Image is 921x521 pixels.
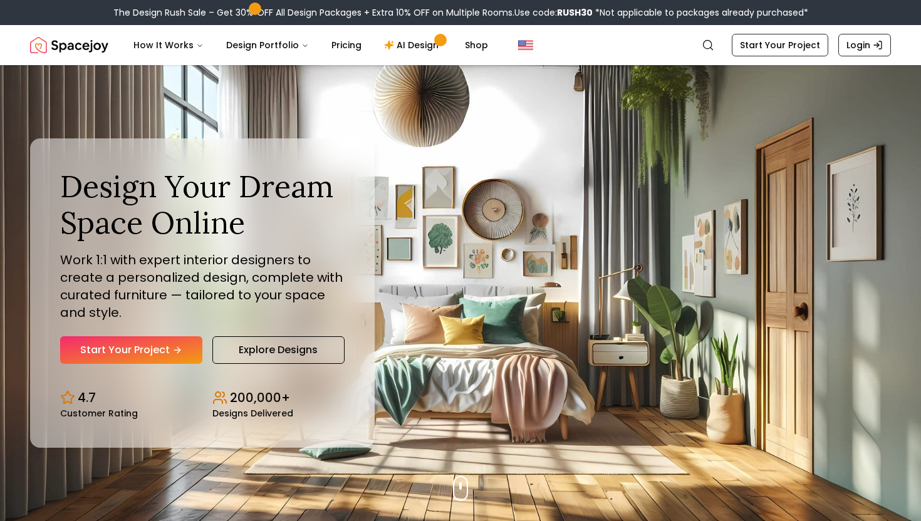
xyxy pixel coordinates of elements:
b: RUSH30 [557,6,593,19]
a: Start Your Project [60,336,202,364]
h1: Design Your Dream Space Online [60,168,345,240]
a: Shop [455,33,498,58]
a: Login [838,34,891,56]
small: Customer Rating [60,409,138,418]
a: Spacejoy [30,33,108,58]
img: Spacejoy Logo [30,33,108,58]
button: How It Works [123,33,214,58]
a: Pricing [321,33,372,58]
a: Start Your Project [732,34,828,56]
span: Use code: [514,6,593,19]
button: Design Portfolio [216,33,319,58]
div: The Design Rush Sale – Get 30% OFF All Design Packages + Extra 10% OFF on Multiple Rooms. [113,6,808,19]
p: Work 1:1 with expert interior designers to create a personalized design, complete with curated fu... [60,251,345,321]
a: Explore Designs [212,336,345,364]
a: AI Design [374,33,452,58]
p: 200,000+ [230,389,290,406]
nav: Global [30,25,891,65]
nav: Main [123,33,498,58]
img: United States [518,38,533,53]
p: 4.7 [78,389,96,406]
div: Design stats [60,379,345,418]
small: Designs Delivered [212,409,293,418]
span: *Not applicable to packages already purchased* [593,6,808,19]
